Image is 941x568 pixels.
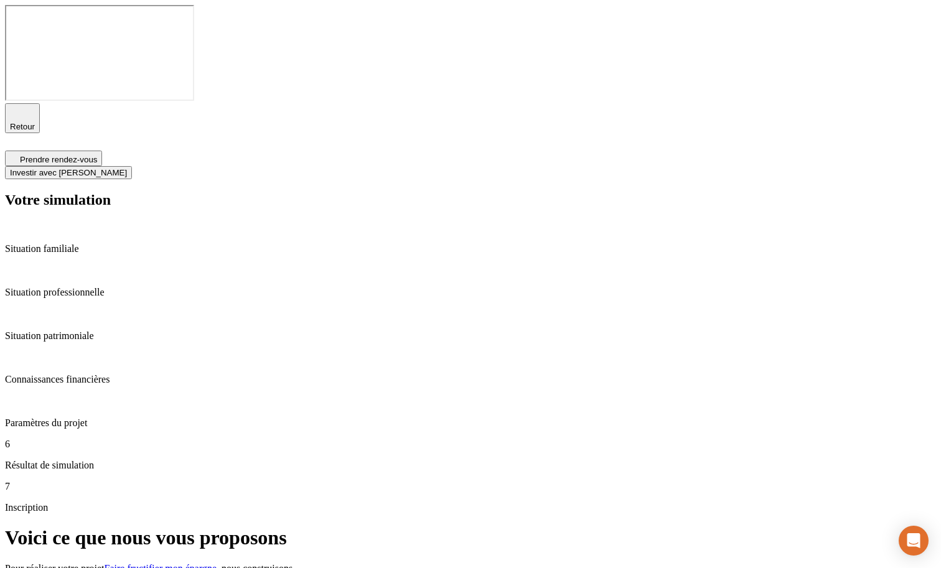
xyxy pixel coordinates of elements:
button: Investir avec [PERSON_NAME] [5,166,132,179]
p: Situation familiale [5,243,936,254]
p: 6 [5,439,936,450]
p: Paramètres du projet [5,417,936,429]
p: Situation patrimoniale [5,330,936,342]
div: Open Intercom Messenger [899,526,929,556]
span: Investir avec [PERSON_NAME] [10,168,127,177]
span: Retour [10,122,35,131]
p: Connaissances financières [5,374,936,385]
h2: Votre simulation [5,192,936,208]
span: Prendre rendez-vous [20,155,97,164]
button: Retour [5,103,40,133]
p: Résultat de simulation [5,460,936,471]
h1: Voici ce que nous vous proposons [5,526,936,549]
p: Situation professionnelle [5,287,936,298]
button: Prendre rendez-vous [5,151,102,166]
p: Inscription [5,502,936,513]
p: 7 [5,481,936,492]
